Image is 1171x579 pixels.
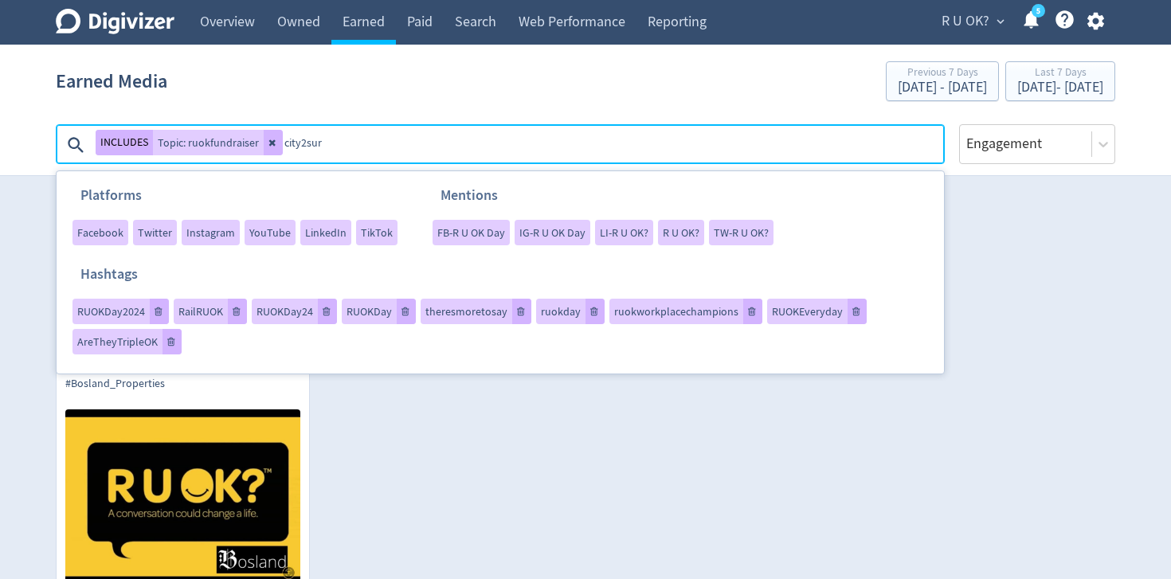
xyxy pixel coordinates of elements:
[347,306,392,317] span: RUOKDay
[993,14,1008,29] span: expand_more
[138,227,172,238] span: Twitter
[96,130,153,155] button: INCLUDES
[942,9,989,34] span: R U OK?
[1036,6,1040,17] text: 5
[519,227,585,238] span: IG-R U OK Day
[77,336,158,347] span: AreTheyTripleOK
[614,306,738,317] span: ruokworkplacechampions
[158,137,259,148] span: Topic: ruokfundraiser
[663,227,699,238] span: R U OK?
[178,306,223,317] span: RailRUOK
[77,306,145,317] span: RUOKDay2024
[56,56,167,107] h1: Earned Media
[1017,67,1103,80] div: Last 7 Days
[257,306,313,317] span: RUOKDay24
[1005,61,1115,101] button: Last 7 Days[DATE]- [DATE]
[249,227,291,238] span: YouTube
[57,264,925,299] h3: Hashtags
[714,227,769,238] span: TW-R U OK?
[186,227,235,238] span: Instagram
[1032,4,1045,18] a: 5
[898,67,987,80] div: Previous 7 Days
[600,227,648,238] span: LI-R U OK?
[886,61,999,101] button: Previous 7 Days[DATE] - [DATE]
[898,80,987,95] div: [DATE] - [DATE]
[417,186,773,220] h3: Mentions
[772,306,843,317] span: RUOKEveryday
[57,186,398,220] h3: Platforms
[437,227,505,238] span: FB-R U OK Day
[77,227,123,238] span: Facebook
[361,227,393,238] span: TikTok
[305,227,347,238] span: LinkedIn
[425,306,507,317] span: theresmoretosay
[1017,80,1103,95] div: [DATE] - [DATE]
[936,9,1008,34] button: R U OK?
[541,306,581,317] span: ruokday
